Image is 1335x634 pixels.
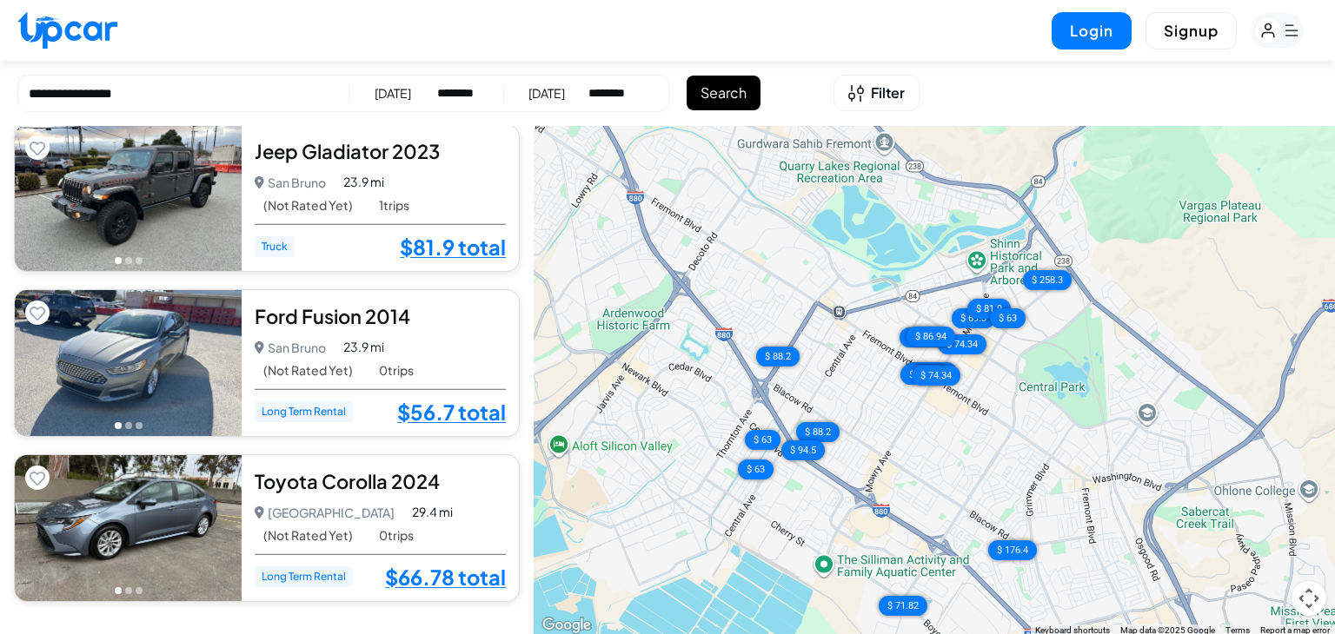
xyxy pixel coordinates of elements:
p: San Bruno [255,170,326,195]
button: Map camera controls [1292,581,1326,616]
button: Go to photo 2 [125,587,132,594]
span: (Not Rated Yet) [263,363,353,378]
div: [DATE] [528,84,565,102]
button: Add to favorites [25,300,50,325]
div: $ 86.94 [901,365,950,385]
p: San Bruno [255,335,326,360]
div: $ 258.3 [1023,269,1072,289]
div: $ 74.34 [938,334,986,354]
button: Go to photo 1 [115,587,122,594]
div: Toyota Corolla 2024 [255,468,506,494]
button: Go to photo 3 [136,422,143,429]
button: Open filters [834,75,920,111]
div: Jeep Gladiator 2023 [255,138,506,164]
button: Go to photo 1 [115,257,122,264]
button: Go to photo 2 [125,422,132,429]
div: [DATE] [375,84,411,102]
button: Search [687,76,760,110]
span: 0 trips [379,363,414,378]
button: Signup [1146,12,1237,50]
img: Car Image [15,290,242,436]
img: Car Image [15,125,242,271]
span: 23.9 mi [343,173,384,191]
div: $ 81.9 [967,298,1011,318]
p: [GEOGRAPHIC_DATA] [255,500,395,525]
img: Car Image [15,455,242,601]
div: $ 94.5 [781,440,825,460]
button: Login [1052,12,1132,50]
div: $ 176.4 [988,540,1037,560]
div: $ 88.2 [756,347,800,367]
div: $ 86.94 [907,326,956,346]
div: $ 86.94 [900,327,948,347]
span: 1 trips [379,198,409,213]
span: (Not Rated Yet) [263,528,353,543]
button: Go to photo 1 [115,422,122,429]
button: Go to photo 3 [136,257,143,264]
div: $ 69.3 [952,308,995,328]
span: 29.4 mi [412,503,453,521]
button: Go to photo 3 [136,587,143,594]
div: $ 63 [738,459,774,479]
a: $66.78 total [385,565,506,588]
span: 0 trips [379,528,414,543]
span: Long Term Rental [255,566,353,587]
span: Filter [871,83,905,103]
button: Go to photo 2 [125,257,132,264]
div: $ 230.58 [904,362,958,382]
div: Ford Fusion 2014 [255,303,506,329]
span: Truck [255,236,295,257]
img: Upcar Logo [17,11,117,49]
div: $ 71.82 [879,596,927,616]
a: $56.7 total [397,400,506,423]
button: Add to favorites [25,135,50,160]
span: (Not Rated Yet) [263,198,353,213]
span: 23.9 mi [343,338,384,356]
span: Long Term Rental [255,401,353,422]
div: $ 63 [745,430,780,450]
button: Add to favorites [25,466,50,490]
div: $ 63 [990,307,1026,327]
div: $ 74.34 [912,366,960,386]
div: $ 88.2 [796,422,840,442]
a: $81.9 total [400,235,506,258]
